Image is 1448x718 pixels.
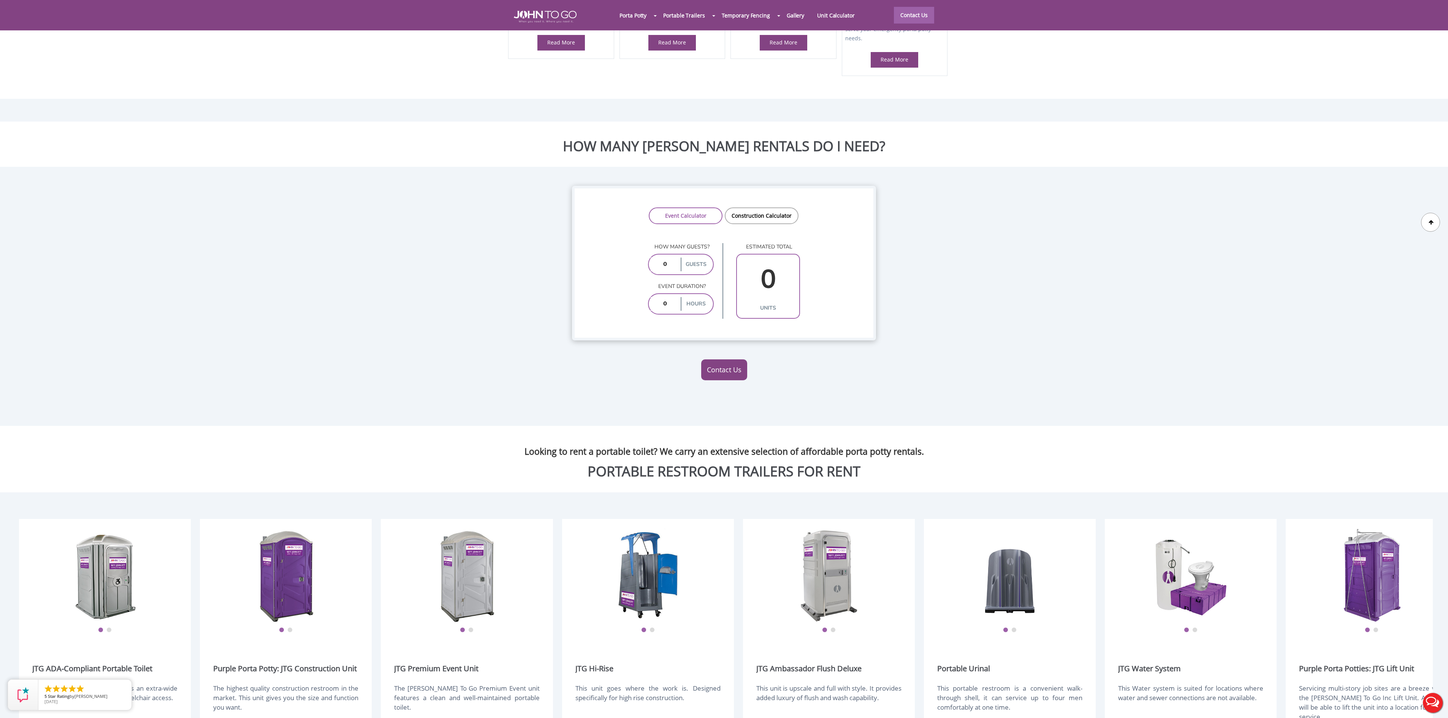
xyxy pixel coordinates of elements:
[657,7,711,24] a: Portable Trailers
[756,663,862,674] a: JTG Ambassador Flush Deluxe
[6,464,1442,479] h2: PORTABLE RESTROOM TRAILERS FOR RENT
[460,628,465,633] button: 1 of 2
[701,359,747,381] a: Contact Us
[75,528,136,623] img: ADA Handicapped Accessible Unit
[770,39,797,46] a: Read More
[1155,528,1228,623] img: j2g fresh water system 1
[830,628,836,633] button: 2 of 2
[6,139,1442,154] h2: HOW MANY [PERSON_NAME] RENTALS DO I NEED?
[394,663,478,674] a: JTG Premium Event Unit
[547,39,575,46] a: Read More
[16,687,31,702] img: Review Rating
[514,11,577,23] img: JOHN to go
[894,7,934,24] a: Contact Us
[651,258,679,271] input: 0
[881,56,908,63] a: Read More
[780,7,811,24] a: Gallery
[658,39,686,46] a: Read More
[44,694,125,699] span: by
[60,684,69,693] li: 
[651,297,679,311] input: 0
[649,207,722,224] a: Event Calculator
[648,243,714,251] p: How many guests?
[76,684,85,693] li: 
[1003,628,1008,633] button: 1 of 2
[1418,688,1448,718] button: Live Chat
[979,528,1040,623] img: urinal unit 1
[1373,628,1378,633] button: 2 of 2
[32,663,152,674] a: JTG ADA-Compliant Portable Toilet
[681,297,711,311] label: hours
[74,693,108,699] span: [PERSON_NAME]
[468,628,474,633] button: 2 of 2
[68,684,77,693] li: 
[44,684,53,693] li: 
[287,628,293,633] button: 2 of 2
[44,699,58,704] span: [DATE]
[575,663,613,674] a: JTG Hi-Rise
[648,283,714,290] p: Event duration?
[1365,628,1370,633] button: 1 of 2
[279,628,284,633] button: 1 of 2
[937,663,990,674] a: Portable Urinal
[641,628,646,633] button: 1 of 2
[1192,628,1198,633] button: 2 of 2
[811,7,861,24] a: Unit Calculator
[739,258,797,301] input: 0
[1011,628,1017,633] button: 2 of 2
[725,207,798,224] a: Construction Calculator
[681,258,711,271] label: guests
[6,433,1442,456] h3: Looking to rent a portable toilet? We carry an extensive selection of affordable porta potty rent...
[618,528,678,623] img: JTG Hi-Rise Unit
[739,301,797,315] label: units
[98,628,103,633] button: 1 of 2
[52,684,61,693] li: 
[736,243,800,251] p: estimated total
[613,7,653,24] a: Porta Potty
[650,628,655,633] button: 2 of 2
[44,693,47,699] span: 5
[48,693,70,699] span: Star Rating
[822,628,827,633] button: 1 of 2
[1118,663,1181,674] a: JTG Water System
[715,7,776,24] a: Temporary Fencing
[213,663,357,674] a: Purple Porta Potty: JTG Construction Unit
[1299,663,1414,674] a: Purple Porta Potties: JTG Lift Unit
[1184,628,1189,633] button: 1 of 2
[106,628,112,633] button: 2 of 2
